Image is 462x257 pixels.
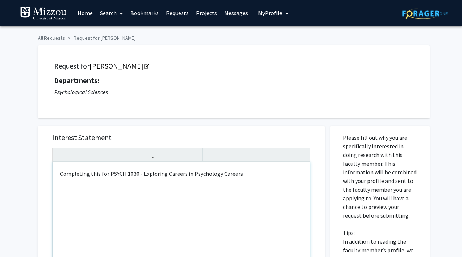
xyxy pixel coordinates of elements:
a: Opens in a new tab [90,61,148,70]
button: Strong (Ctrl + B) [84,148,96,161]
li: Request for [PERSON_NAME] [65,34,136,42]
span: My Profile [258,9,282,17]
i: Psychological Sciences [54,88,108,96]
button: Ordered list [171,148,184,161]
button: Undo (Ctrl + Z) [55,148,67,161]
a: Home [74,0,96,26]
button: Link [142,148,155,161]
button: Remove format [188,148,201,161]
button: Fullscreen [296,148,308,161]
button: Emphasis (Ctrl + I) [96,148,109,161]
button: Redo (Ctrl + Y) [67,148,80,161]
a: Projects [192,0,221,26]
iframe: Chat [5,225,31,252]
button: Subscript [126,148,138,161]
a: Search [96,0,127,26]
h5: Interest Statement [52,133,310,142]
button: Insert horizontal rule [205,148,217,161]
strong: Departments: [54,76,99,85]
img: ForagerOne Logo [402,8,448,19]
h5: Request for [54,62,413,70]
a: Bookmarks [127,0,162,26]
ol: breadcrumb [38,31,424,42]
button: Unordered list [159,148,171,161]
a: Messages [221,0,252,26]
a: Requests [162,0,192,26]
button: Superscript [113,148,126,161]
img: University of Missouri Logo [20,6,67,21]
a: All Requests [38,35,65,41]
